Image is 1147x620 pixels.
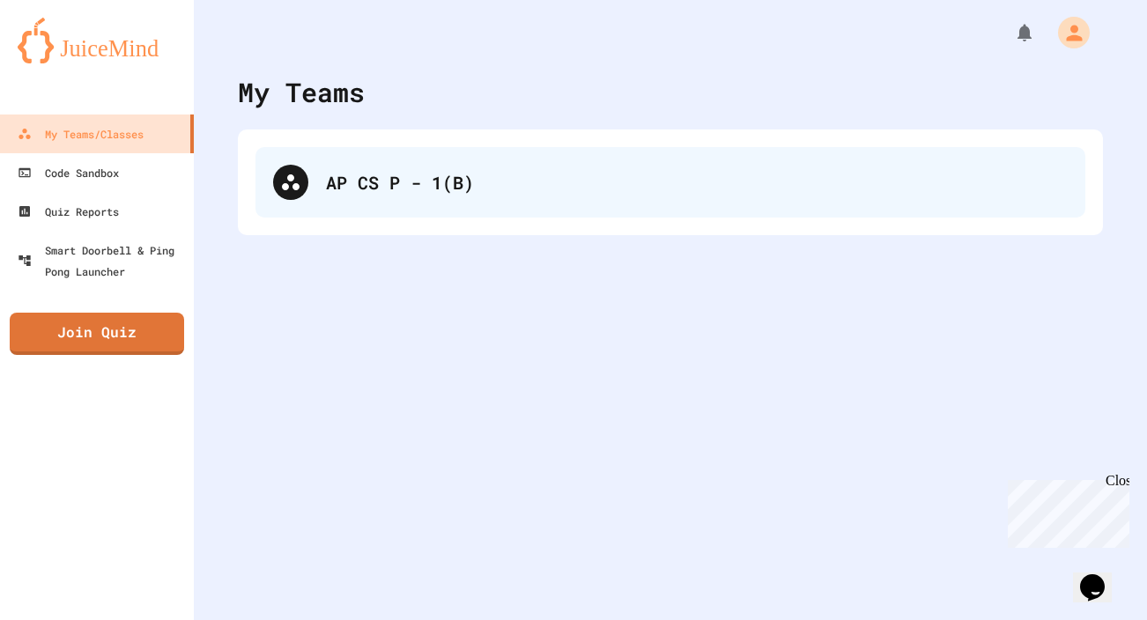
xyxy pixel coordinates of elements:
[10,313,184,355] a: Join Quiz
[238,72,365,112] div: My Teams
[255,147,1085,218] div: AP CS P - 1(B)
[1073,550,1129,602] iframe: chat widget
[7,7,122,112] div: Chat with us now!Close
[1001,473,1129,548] iframe: chat widget
[18,162,119,183] div: Code Sandbox
[326,169,1068,196] div: AP CS P - 1(B)
[18,123,144,144] div: My Teams/Classes
[18,201,119,222] div: Quiz Reports
[18,18,176,63] img: logo-orange.svg
[18,240,187,282] div: Smart Doorbell & Ping Pong Launcher
[1040,12,1094,53] div: My Account
[981,18,1040,48] div: My Notifications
